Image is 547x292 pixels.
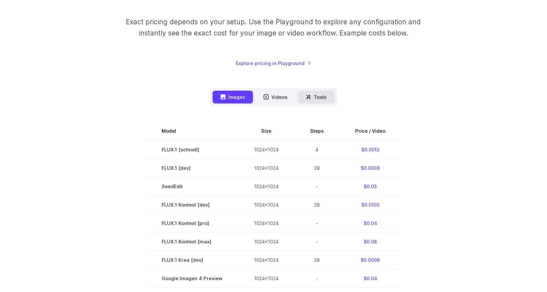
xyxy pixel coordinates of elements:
th: Model [146,122,238,140]
td: FLUX.1 [dev] [146,159,238,177]
td: FLUX.1 Krea [dev] [146,251,238,269]
td: $0.0038 [339,159,401,177]
td: 28 [294,159,339,177]
th: Steps [294,122,339,140]
td: 1024x1024 [238,251,294,269]
th: Size [238,122,294,140]
td: SeedEdit [146,177,238,196]
button: Images [213,91,253,103]
button: Tools [298,91,334,103]
td: 1024x1024 [238,269,294,288]
a: Explore pricing in Playground [236,59,311,67]
td: - [294,269,339,288]
td: Google Imagen 4 Preview [146,269,238,288]
td: 1024x1024 [238,233,294,251]
td: $0.08 [339,233,401,251]
td: FLUX.1 Kontext [pro] [146,214,238,233]
th: Price / Video [339,122,401,140]
td: $0.03 [339,177,401,196]
td: 28 [294,251,339,269]
td: $0.04 [339,214,401,233]
td: FLUX.1 Kontext [max] [146,233,238,251]
td: $0.0013 [339,140,401,159]
td: 4 [294,140,339,159]
td: $0.04 [339,269,401,288]
td: $0.0098 [339,251,401,269]
td: FLUX.1 [schnell] [146,140,238,159]
td: - [294,177,339,196]
button: Videos [256,91,295,103]
td: 28 [294,196,339,214]
td: FLUX.1 Kontext [dev] [146,196,238,214]
td: - [294,233,339,251]
td: 1024x1024 [238,214,294,233]
td: 1024x1024 [238,177,294,196]
td: 1024x1024 [238,196,294,214]
td: - [294,214,339,233]
td: 1024x1024 [238,159,294,177]
td: 1024x1024 [238,140,294,159]
p: Exact pricing depends on your setup. Use the Playground to explore any configuration and instantl... [113,16,433,38]
td: $0.0105 [339,196,401,214]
